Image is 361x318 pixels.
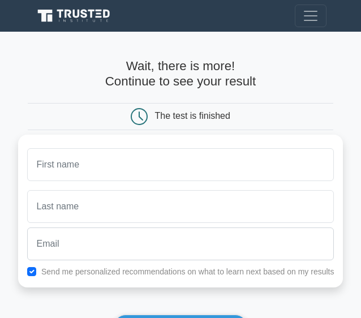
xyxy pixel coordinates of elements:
input: Email [27,227,334,260]
label: Send me personalized recommendations on what to learn next based on my results [41,267,334,276]
input: First name [27,148,334,181]
h4: Wait, there is more! Continue to see your result [18,59,343,89]
input: Last name [27,190,334,223]
button: Toggle navigation [295,5,326,27]
div: The test is finished [155,111,230,121]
